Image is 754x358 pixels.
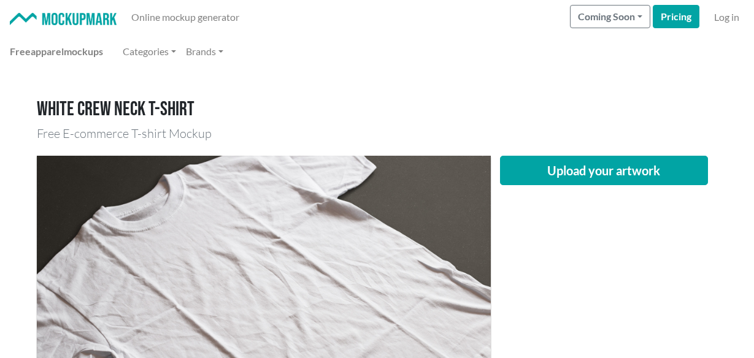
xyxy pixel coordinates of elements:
a: Pricing [653,5,699,28]
button: Upload your artwork [500,156,709,185]
a: Online mockup generator [126,5,244,29]
h1: White crew neck T-shirt [37,98,718,121]
a: Log in [709,5,744,29]
a: Brands [181,39,228,64]
span: apparel [31,45,64,57]
a: Freeapparelmockups [5,39,108,64]
a: Categories [118,39,181,64]
h3: Free E-commerce T-shirt Mockup [37,126,718,141]
img: Mockup Mark [10,13,117,26]
button: Coming Soon [570,5,650,28]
